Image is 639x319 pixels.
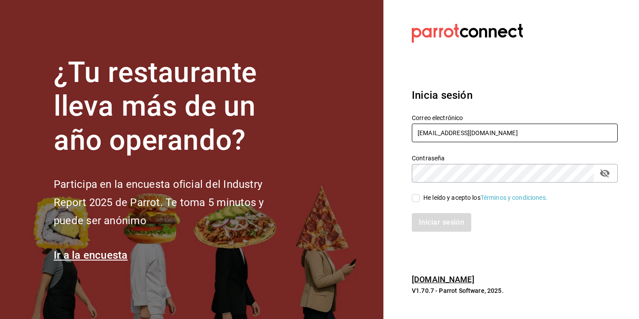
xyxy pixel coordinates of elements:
[54,56,293,158] h1: ¿Tu restaurante lleva más de un año operando?
[412,87,618,103] h3: Inicia sesión
[481,194,548,201] a: Términos y condiciones.
[597,166,612,181] button: passwordField
[412,155,618,161] label: Contraseña
[412,286,618,295] p: V1.70.7 - Parrot Software, 2025.
[423,193,548,202] div: He leído y acepto los
[412,124,618,142] input: Ingresa tu correo electrónico
[54,249,128,261] a: Ir a la encuesta
[412,114,618,121] label: Correo electrónico
[412,275,474,284] a: [DOMAIN_NAME]
[54,175,293,230] h2: Participa en la encuesta oficial del Industry Report 2025 de Parrot. Te toma 5 minutos y puede se...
